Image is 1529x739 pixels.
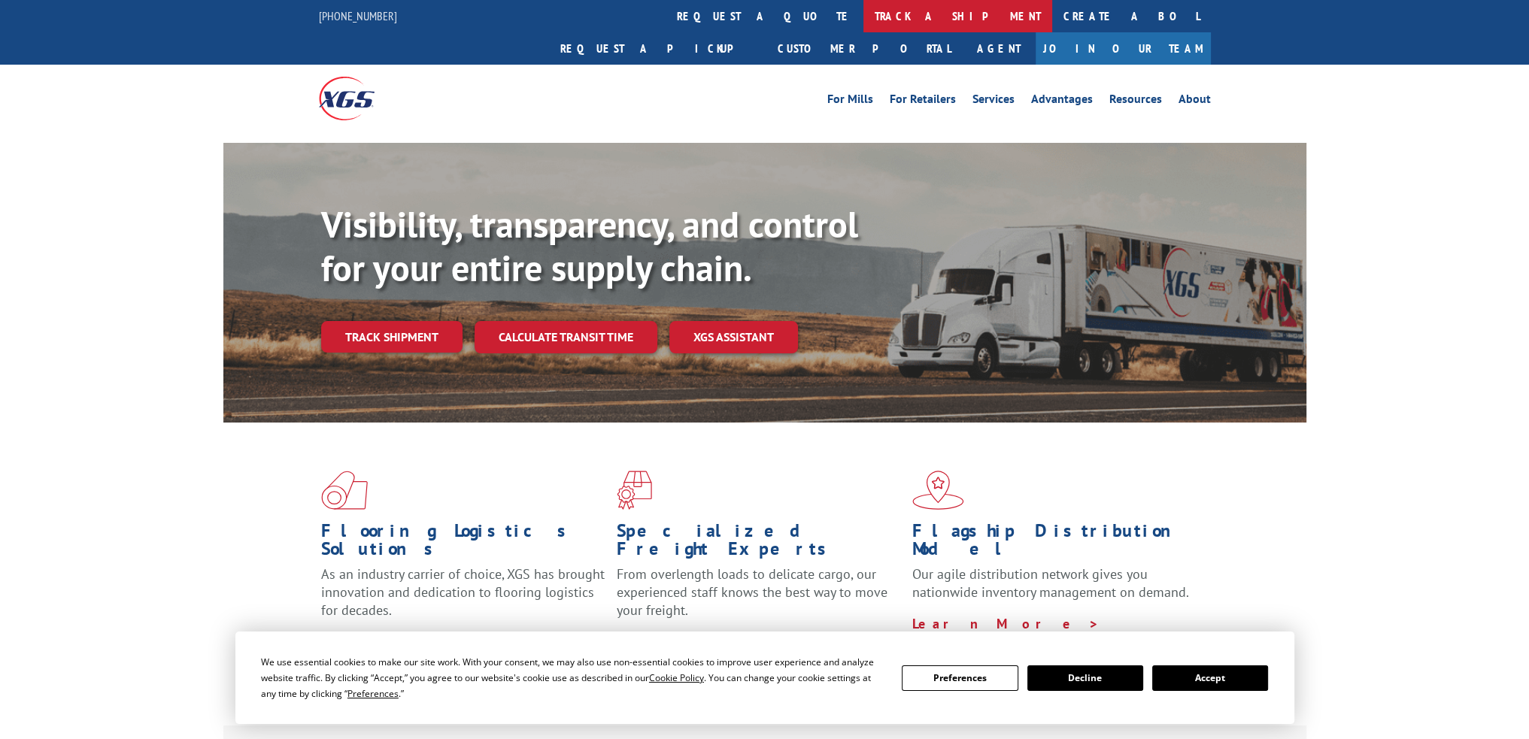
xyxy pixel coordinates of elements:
a: Customer Portal [766,32,962,65]
div: Cookie Consent Prompt [235,631,1294,724]
a: About [1179,93,1211,110]
h1: Specialized Freight Experts [617,522,901,565]
b: Visibility, transparency, and control for your entire supply chain. [321,201,858,291]
button: Decline [1027,665,1143,691]
a: For Retailers [890,93,956,110]
img: xgs-icon-flagship-distribution-model-red [912,471,964,510]
a: Calculate transit time [475,321,657,353]
div: We use essential cookies to make our site work. With your consent, we may also use non-essential ... [261,654,884,701]
a: Agent [962,32,1036,65]
span: Our agile distribution network gives you nationwide inventory management on demand. [912,565,1189,601]
a: Request a pickup [549,32,766,65]
img: xgs-icon-focused-on-flooring-red [617,471,652,510]
button: Accept [1152,665,1268,691]
a: XGS ASSISTANT [669,321,798,353]
a: For Mills [827,93,873,110]
a: Resources [1109,93,1162,110]
a: Learn More > [912,615,1100,632]
h1: Flooring Logistics Solutions [321,522,605,565]
a: Track shipment [321,321,463,353]
span: Preferences [347,687,399,700]
a: [PHONE_NUMBER] [319,8,397,23]
h1: Flagship Distribution Model [912,522,1197,565]
img: xgs-icon-total-supply-chain-intelligence-red [321,471,368,510]
span: As an industry carrier of choice, XGS has brought innovation and dedication to flooring logistics... [321,565,605,619]
span: Cookie Policy [649,671,704,684]
a: Join Our Team [1036,32,1211,65]
p: From overlength loads to delicate cargo, our experienced staff knows the best way to move your fr... [617,565,901,632]
button: Preferences [902,665,1018,691]
a: Services [972,93,1015,110]
a: Advantages [1031,93,1093,110]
